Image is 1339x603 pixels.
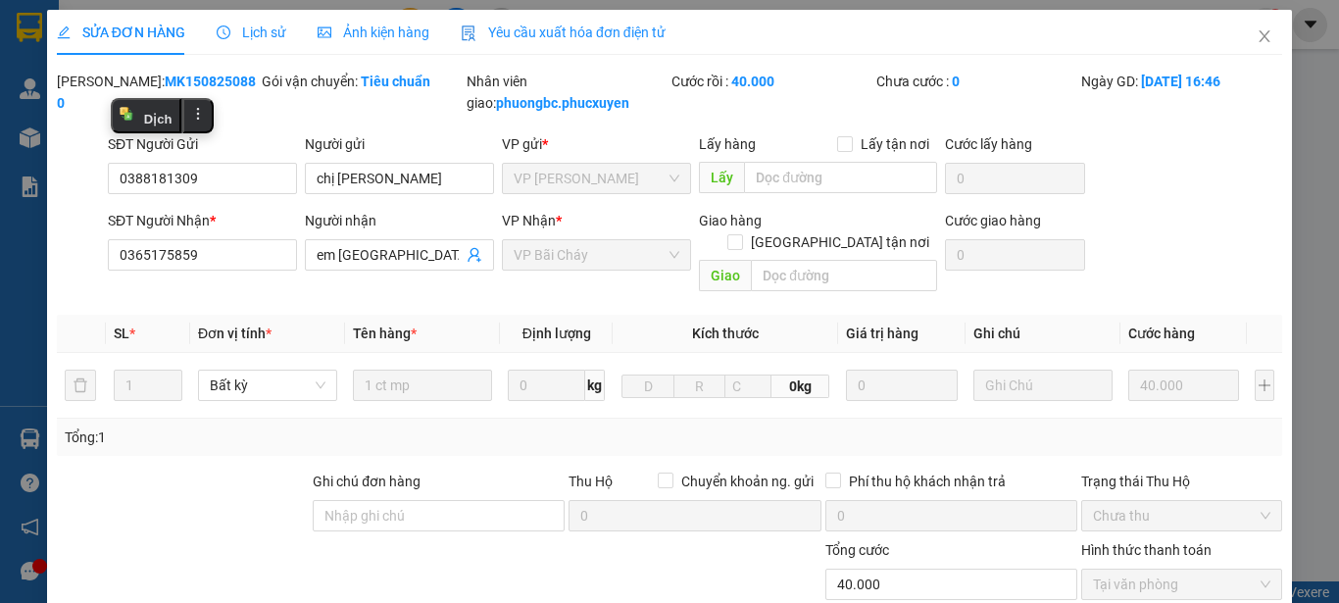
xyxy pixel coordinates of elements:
label: Cước lấy hàng [945,136,1032,152]
span: Giao hàng [699,213,762,228]
span: Đơn vị tính [198,326,272,341]
span: Tại văn phòng [1093,570,1270,599]
div: Người nhận [305,210,494,231]
b: Tiêu chuẩn [361,74,430,89]
input: 0 [846,370,957,401]
span: Bất kỳ [210,371,325,400]
label: Cước giao hàng [945,213,1041,228]
span: Giao [699,260,751,291]
span: Tên hàng [353,326,417,341]
label: Ghi chú đơn hàng [313,474,421,489]
strong: Công ty TNHH Phúc Xuyên [21,10,184,52]
div: SĐT Người Gửi [108,133,297,155]
span: Yêu cầu xuất hóa đơn điện tử [461,25,666,40]
div: Người gửi [305,133,494,155]
span: VP Nhận [502,213,556,228]
input: Cước giao hàng [945,239,1085,271]
label: Hình thức thanh toán [1081,542,1212,558]
span: VP Minh Khai [514,164,679,193]
span: Giá trị hàng [846,326,918,341]
div: Tổng: 1 [65,427,519,448]
input: Ghi Chú [973,370,1113,401]
span: Chưa thu [1093,501,1270,530]
input: D [621,375,674,398]
span: [GEOGRAPHIC_DATA] tận nơi [743,231,937,253]
span: 0kg [771,375,829,398]
div: Cước rồi : [671,71,872,92]
span: Lấy [699,162,744,193]
span: clock-circle [217,25,230,39]
div: [PERSON_NAME]: [57,71,258,114]
input: VD: Bàn, Ghế [353,370,492,401]
span: Gửi hàng Hạ Long: Hotline: [18,131,188,183]
input: C [724,375,771,398]
span: user-add [467,247,482,263]
b: [DATE] 16:46 [1141,74,1220,89]
button: delete [65,370,96,401]
input: Dọc đường [744,162,937,193]
span: SL [114,326,129,341]
span: Gửi hàng [GEOGRAPHIC_DATA]: Hotline: [9,57,197,126]
span: Thu Hộ [569,474,613,489]
span: Lịch sử [217,25,286,40]
input: R [673,375,726,398]
span: Lấy hàng [699,136,756,152]
button: Close [1237,10,1292,65]
span: Phí thu hộ khách nhận trả [841,471,1014,492]
span: Ảnh kiện hàng [318,25,429,40]
img: icon [461,25,476,41]
span: Chuyển khoản ng. gửi [673,471,821,492]
span: Định lượng [522,326,591,341]
div: Chưa cước : [876,71,1077,92]
div: Nhân viên giao: [467,71,668,114]
input: Ghi chú đơn hàng [313,500,565,531]
b: 0 [952,74,960,89]
button: plus [1255,370,1274,401]
span: edit [57,25,71,39]
span: kg [585,370,605,401]
span: VP Bãi Cháy [514,240,679,270]
strong: 0888 827 827 - 0848 827 827 [41,92,196,126]
input: 0 [1128,370,1239,401]
input: Cước lấy hàng [945,163,1085,194]
span: Tổng cước [825,542,889,558]
div: Ngày GD: [1081,71,1282,92]
th: Ghi chú [966,315,1120,353]
div: Trạng thái Thu Hộ [1081,471,1282,492]
span: Kích thước [692,326,759,341]
span: Lấy tận nơi [853,133,937,155]
span: picture [318,25,331,39]
div: Gói vận chuyển: [262,71,463,92]
strong: 024 3236 3236 - [10,75,197,109]
b: 40.000 [731,74,774,89]
span: SỬA ĐƠN HÀNG [57,25,185,40]
b: phuongbc.phucxuyen [496,95,629,111]
span: Cước hàng [1128,326,1195,341]
span: close [1257,28,1272,44]
input: Dọc đường [751,260,937,291]
div: SĐT Người Nhận [108,210,297,231]
div: VP gửi [502,133,691,155]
